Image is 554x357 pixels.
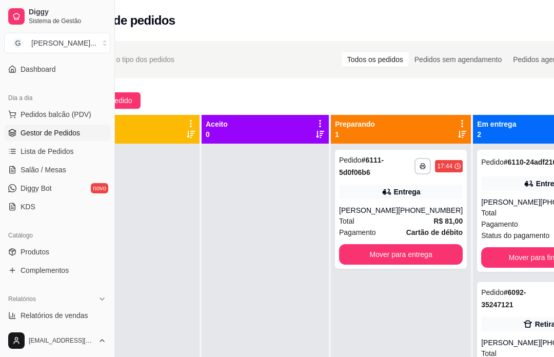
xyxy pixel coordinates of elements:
[21,128,80,138] span: Gestor de Pedidos
[72,12,175,29] h2: Gestor de pedidos
[21,146,74,156] span: Lista de Pedidos
[29,8,106,17] span: Diggy
[481,288,504,296] span: Pedido
[21,183,52,193] span: Diggy Bot
[481,338,540,348] div: [PERSON_NAME]
[29,336,94,345] span: [EMAIL_ADDRESS][DOMAIN_NAME]
[477,129,516,140] p: 2
[481,219,518,230] span: Pagamento
[21,64,56,74] span: Dashboard
[4,125,110,141] a: Gestor de Pedidos
[433,217,463,225] strong: R$ 81,00
[339,205,398,215] div: [PERSON_NAME]
[339,244,463,265] button: Mover para entrega
[29,17,106,25] span: Sistema de Gestão
[481,158,504,166] span: Pedido
[339,215,354,227] span: Total
[4,262,110,279] a: Complementos
[4,143,110,160] a: Lista de Pedidos
[21,247,49,257] span: Produtos
[206,129,228,140] p: 0
[481,288,526,309] strong: # 6092-35247121
[13,38,23,48] span: G
[481,197,540,207] div: [PERSON_NAME]
[335,129,375,140] p: 1
[31,38,96,48] div: [PERSON_NAME] ...
[4,33,110,53] button: Select a team
[409,52,507,67] div: Pedidos sem agendamento
[4,90,110,106] div: Dia a dia
[21,165,66,175] span: Salão / Mesas
[339,156,384,176] strong: # 6111-5d0f06b6
[335,119,375,129] p: Preparando
[4,328,110,353] button: [EMAIL_ADDRESS][DOMAIN_NAME]
[21,109,91,120] span: Pedidos balcão (PDV)
[4,106,110,123] button: Pedidos balcão (PDV)
[4,61,110,77] a: Dashboard
[394,187,421,197] div: Entrega
[83,54,174,65] span: Selecione o tipo dos pedidos
[4,227,110,244] div: Catálogo
[92,95,132,106] span: Novo pedido
[21,265,69,275] span: Complementos
[481,207,497,219] span: Total
[206,119,228,129] p: Aceito
[4,162,110,178] a: Salão / Mesas
[477,119,516,129] p: Em entrega
[8,295,36,303] span: Relatórios
[4,199,110,215] a: KDS
[21,310,88,321] span: Relatórios de vendas
[21,202,35,212] span: KDS
[4,244,110,260] a: Produtos
[406,228,463,236] strong: Cartão de débito
[339,227,376,238] span: Pagamento
[339,156,362,164] span: Pedido
[398,205,463,215] div: [PHONE_NUMBER]
[4,180,110,196] a: Diggy Botnovo
[437,162,452,170] div: 17:44
[342,52,409,67] div: Todos os pedidos
[4,4,110,29] a: DiggySistema de Gestão
[481,230,549,241] span: Status do pagamento
[4,307,110,324] a: Relatórios de vendas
